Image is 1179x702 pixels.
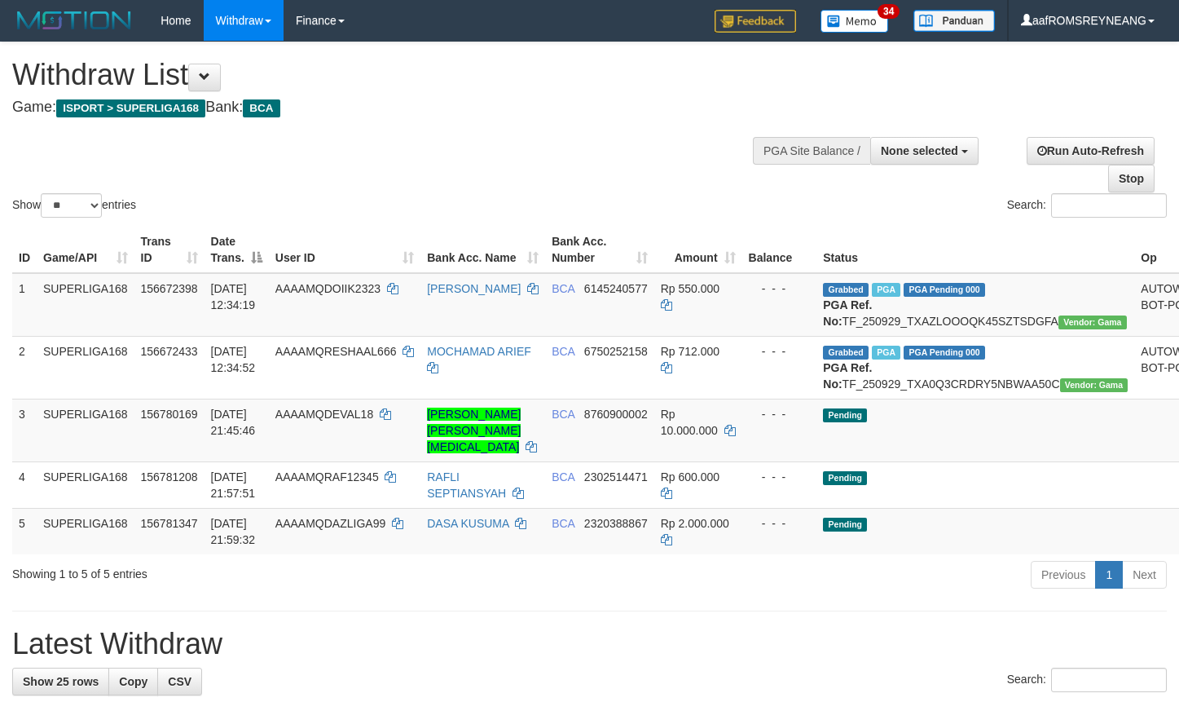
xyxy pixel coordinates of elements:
th: ID [12,227,37,273]
span: 156780169 [141,408,198,421]
a: Next [1122,561,1167,589]
a: Copy [108,668,158,695]
span: None selected [881,144,958,157]
th: Bank Acc. Number: activate to sort column ascending [545,227,654,273]
span: Grabbed [823,346,869,360]
span: AAAAMQRESHAAL666 [275,345,397,358]
span: PGA Pending [904,283,985,297]
div: - - - [749,343,811,360]
span: AAAAMQDEVAL18 [275,408,373,421]
a: MOCHAMAD ARIEF [427,345,531,358]
span: Copy 6750252158 to clipboard [584,345,648,358]
span: Vendor URL: https://trx31.1velocity.biz [1060,378,1128,392]
input: Search: [1051,193,1167,218]
span: Rp 550.000 [661,282,719,295]
td: SUPERLIGA168 [37,508,134,554]
span: [DATE] 21:59:32 [211,517,256,546]
span: 156672433 [141,345,198,358]
span: Pending [823,471,867,485]
b: PGA Ref. No: [823,298,872,328]
span: Copy [119,675,147,688]
span: Copy 2320388867 to clipboard [584,517,648,530]
span: CSV [168,675,191,688]
td: 1 [12,273,37,337]
span: Marked by aafsoycanthlai [872,346,900,360]
div: - - - [749,406,811,422]
th: Balance [742,227,817,273]
span: BCA [552,470,574,483]
span: Pending [823,518,867,532]
a: Previous [1031,561,1096,589]
span: Marked by aafsoycanthlai [872,283,900,297]
div: - - - [749,280,811,297]
span: ISPORT > SUPERLIGA168 [56,99,205,117]
span: Copy 2302514471 to clipboard [584,470,648,483]
a: 1 [1095,561,1123,589]
td: TF_250929_TXA0Q3CRDRY5NBWAA50C [816,336,1134,399]
span: 156672398 [141,282,198,295]
a: Stop [1108,165,1155,192]
td: 4 [12,461,37,508]
th: Status [816,227,1134,273]
a: Show 25 rows [12,668,109,695]
span: BCA [552,345,574,358]
input: Search: [1051,668,1167,692]
button: None selected [870,137,979,165]
h1: Latest Withdraw [12,628,1167,660]
td: SUPERLIGA168 [37,336,134,399]
a: [PERSON_NAME] [PERSON_NAME][MEDICAL_DATA] [427,408,521,453]
label: Show entries [12,193,136,218]
h1: Withdraw List [12,59,770,91]
span: AAAAMQDAZLIGA99 [275,517,385,530]
td: SUPERLIGA168 [37,399,134,461]
span: 156781347 [141,517,198,530]
td: SUPERLIGA168 [37,273,134,337]
td: SUPERLIGA168 [37,461,134,508]
td: 5 [12,508,37,554]
h4: Game: Bank: [12,99,770,116]
img: MOTION_logo.png [12,8,136,33]
span: 34 [878,4,900,19]
b: PGA Ref. No: [823,361,872,391]
label: Search: [1007,193,1167,218]
td: TF_250929_TXAZLOOOQK45SZTSDGFA [816,273,1134,337]
span: PGA Pending [904,346,985,360]
span: Rp 600.000 [661,470,719,483]
th: Date Trans.: activate to sort column descending [205,227,269,273]
span: Copy 6145240577 to clipboard [584,282,648,295]
span: Rp 712.000 [661,345,719,358]
img: Feedback.jpg [715,10,796,33]
span: [DATE] 12:34:19 [211,282,256,311]
a: Run Auto-Refresh [1027,137,1155,165]
span: Vendor URL: https://trx31.1velocity.biz [1058,316,1127,329]
span: [DATE] 12:34:52 [211,345,256,374]
th: Game/API: activate to sort column ascending [37,227,134,273]
label: Search: [1007,668,1167,692]
span: 156781208 [141,470,198,483]
span: Show 25 rows [23,675,99,688]
img: Button%20Memo.svg [820,10,889,33]
div: Showing 1 to 5 of 5 entries [12,559,479,582]
span: Copy 8760900002 to clipboard [584,408,648,421]
span: BCA [243,99,279,117]
a: [PERSON_NAME] [427,282,521,295]
th: Bank Acc. Name: activate to sort column ascending [420,227,545,273]
span: [DATE] 21:57:51 [211,470,256,500]
th: Amount: activate to sort column ascending [654,227,742,273]
span: BCA [552,408,574,421]
div: PGA Site Balance / [753,137,870,165]
span: Pending [823,408,867,422]
div: - - - [749,515,811,532]
div: - - - [749,469,811,485]
span: BCA [552,517,574,530]
a: RAFLI SEPTIANSYAH [427,470,506,500]
span: [DATE] 21:45:46 [211,408,256,437]
a: DASA KUSUMA [427,517,508,530]
a: CSV [157,668,202,695]
th: User ID: activate to sort column ascending [269,227,420,273]
img: panduan.png [913,10,995,32]
td: 2 [12,336,37,399]
td: 3 [12,399,37,461]
select: Showentries [41,193,102,218]
span: AAAAMQDOIIK2323 [275,282,381,295]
